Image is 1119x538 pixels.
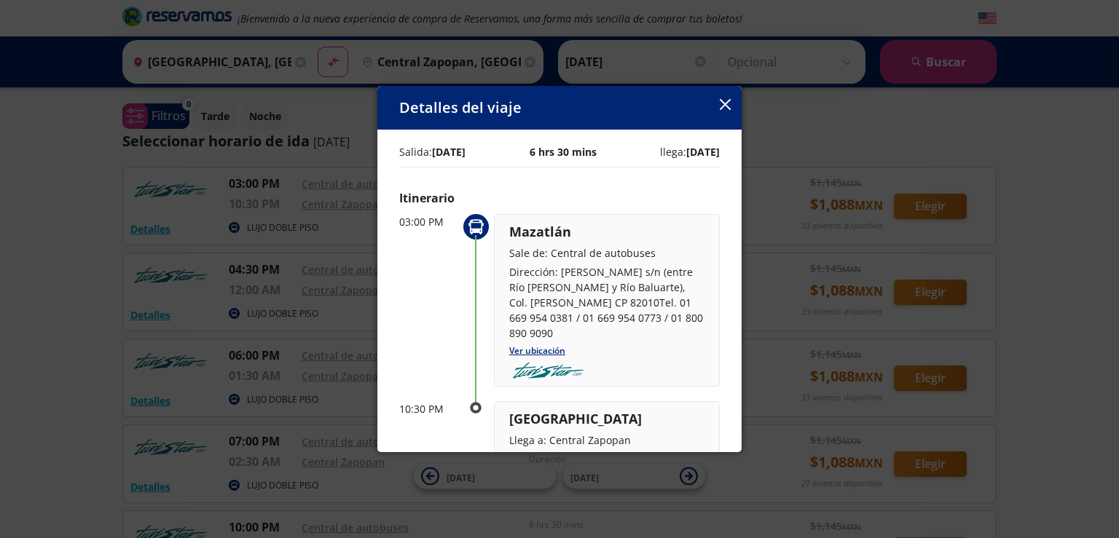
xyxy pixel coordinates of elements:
p: Dirección: [PERSON_NAME] s/n (entre Río [PERSON_NAME] y Río Baluarte), Col. [PERSON_NAME] CP 8201... [509,264,704,341]
p: Salida: [399,144,466,159]
p: Itinerario [399,189,720,207]
b: [DATE] [432,145,466,159]
a: Ver ubicación [509,344,565,357]
p: Dirección: Carretera [PERSON_NAME] #1110 (esquina [GEOGRAPHIC_DATA]), Col. [GEOGRAPHIC_DATA][PERS... [509,451,704,528]
b: [DATE] [686,145,720,159]
p: Sale de: Central de autobuses [509,245,704,261]
p: Llega a: Central Zapopan [509,432,704,448]
p: Mazatlán [509,222,704,242]
p: 6 hrs 30 mins [530,144,597,159]
img: turistar-lujo.png [509,363,587,379]
p: llega: [660,144,720,159]
p: Detalles del viaje [399,97,522,119]
p: 10:30 PM [399,401,458,416]
p: [GEOGRAPHIC_DATA] [509,409,704,429]
p: 03:00 PM [399,214,458,229]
